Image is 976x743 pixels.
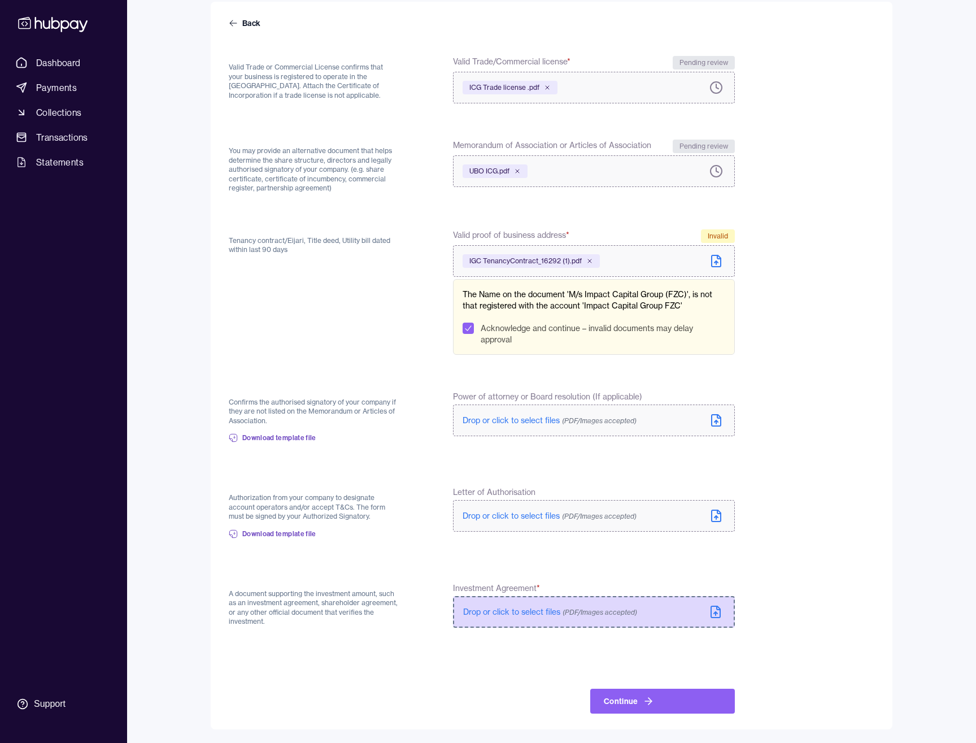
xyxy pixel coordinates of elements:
[469,257,582,266] span: IGC TenancyContract_16292 (1).pdf
[11,77,116,98] a: Payments
[229,522,316,546] a: Download template file
[463,511,637,521] span: Drop or click to select files
[673,56,735,69] div: Pending review
[11,152,116,172] a: Statements
[36,106,81,119] span: Collections
[36,131,88,144] span: Transactions
[463,289,725,311] p: The Name on the document 'M/s Impact Capital Group (FZC)', is not that registered with the accoun...
[453,140,651,153] span: Memorandum of Association or Articles of Association
[229,425,316,450] a: Download template file
[469,167,509,176] span: UBO ICG.pdf
[229,493,399,522] p: Authorization from your company to designate account operators and/or accept T&Cs. The form must ...
[463,415,637,425] span: Drop or click to select files
[36,81,77,94] span: Payments
[469,83,539,92] span: ICG Trade license .pdf
[673,140,735,153] div: Pending review
[453,229,569,243] span: Valid proof of business address
[229,18,263,29] a: Back
[229,63,399,100] p: Valid Trade or Commercial License confirms that your business is registered to operate in the [GE...
[242,529,316,538] span: Download template file
[229,236,399,255] p: Tenancy contract/Eijari, Title deed, Utility bill dated within last 90 days
[229,398,399,426] p: Confirms the authorised signatory of your company if they are not listed on the Memorandum or Art...
[590,689,735,714] button: Continue
[563,608,637,616] span: (PDF/Images accepted)
[11,692,116,716] a: Support
[34,698,66,710] div: Support
[36,56,81,69] span: Dashboard
[453,56,570,69] span: Valid Trade/Commercial license
[11,102,116,123] a: Collections
[562,512,637,520] span: (PDF/Images accepted)
[229,146,399,193] p: You may provide an alternative document that helps determine the share structure, directors and l...
[11,127,116,147] a: Transactions
[562,416,637,425] span: (PDF/Images accepted)
[11,53,116,73] a: Dashboard
[242,433,316,442] span: Download template file
[453,583,540,594] span: Investment Agreement
[229,589,399,627] p: A document supporting the investment amount, such as an investment agreement, shareholder agreeme...
[453,391,642,402] span: Power of attorney or Board resolution (If applicable)
[453,486,535,498] span: Letter of Authorisation
[36,155,84,169] span: Statements
[463,607,637,617] span: Drop or click to select files
[701,229,735,243] div: Invalid
[481,323,725,345] label: Acknowledge and continue – invalid documents may delay approval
